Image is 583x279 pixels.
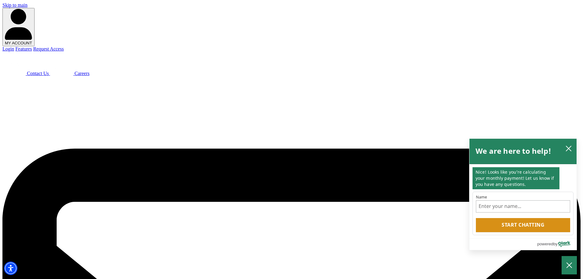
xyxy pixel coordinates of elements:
button: Close Chatbox [562,256,577,274]
img: Beacon Funding Careers [50,52,73,75]
a: Login - open in a new tab [2,46,14,51]
p: Nice! Looks like you’re calculating your monthly payment! Let us know if you have any questions. [473,167,559,189]
span: Careers [75,71,90,76]
div: Accessibility Menu [4,262,17,275]
button: MY ACCOUNT [2,8,35,46]
div: chat [469,164,577,192]
span: powered [537,240,553,248]
h2: We are here to help! [476,145,551,157]
span: by [553,240,558,248]
div: olark chatbox [469,138,577,250]
a: Request Access [33,46,64,51]
span: Contact Us [27,71,49,76]
button: Start chatting [476,218,570,232]
button: close chatbox [564,144,574,153]
input: Name [476,200,570,212]
img: Beacon Funding chat [2,52,26,75]
a: Powered by Olark [537,239,577,250]
a: Beacon Funding Careers Careers - open in a new tab [50,71,90,76]
label: Name [476,195,570,199]
a: Skip to main [2,2,28,8]
a: Features [15,46,32,51]
a: Contact Us [2,71,50,76]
